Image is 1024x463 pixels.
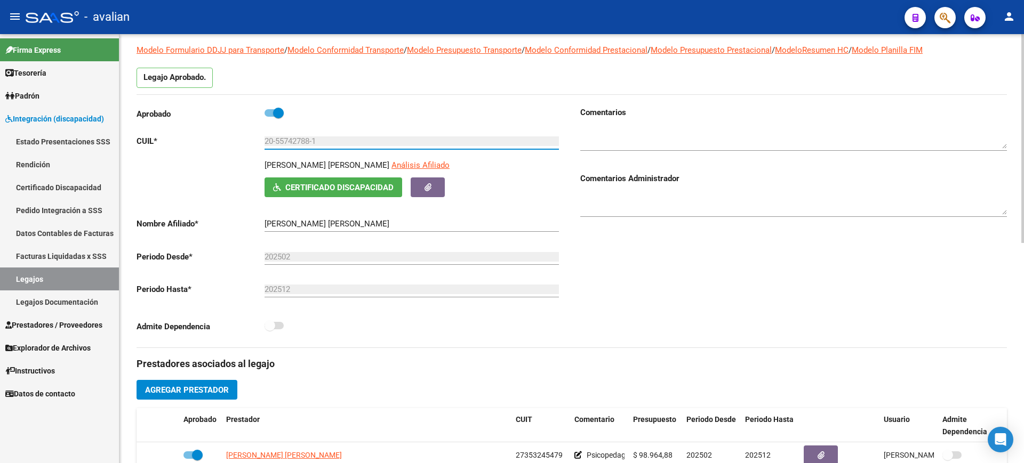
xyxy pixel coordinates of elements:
datatable-header-cell: Presupuesto [629,408,682,443]
span: Datos de contacto [5,388,75,400]
span: Comentario [574,415,614,424]
span: [PERSON_NAME] [DATE] [884,451,967,459]
span: Instructivos [5,365,55,377]
span: Usuario [884,415,910,424]
span: Periodo Hasta [745,415,794,424]
span: Integración (discapacidad) [5,113,104,125]
a: Modelo Planilla FIM [852,45,923,55]
button: Agregar Prestador [137,380,237,400]
span: Agregar Prestador [145,385,229,395]
span: Explorador de Archivos [5,342,91,354]
span: [PERSON_NAME] [PERSON_NAME] [226,451,342,459]
datatable-header-cell: Usuario [879,408,938,443]
h3: Comentarios [580,107,1007,118]
p: Nombre Afiliado [137,218,265,230]
p: CUIL [137,135,265,147]
span: Certificado Discapacidad [285,183,394,192]
span: 202512 [745,451,771,459]
span: - avalian [84,5,130,29]
button: Certificado Discapacidad [265,177,402,197]
datatable-header-cell: Periodo Hasta [741,408,799,443]
span: Presupuesto [633,415,676,424]
mat-icon: person [1003,10,1015,23]
span: Padrón [5,90,39,102]
mat-icon: menu [9,10,21,23]
div: Open Intercom Messenger [988,427,1013,452]
span: Análisis Afiliado [391,160,450,170]
a: Modelo Presupuesto Prestacional [651,45,772,55]
p: Legajo Aprobado. [137,68,213,88]
h3: Comentarios Administrador [580,173,1007,184]
p: Admite Dependencia [137,321,265,332]
datatable-header-cell: Prestador [222,408,511,443]
a: Modelo Conformidad Prestacional [525,45,647,55]
span: Aprobado [183,415,217,424]
datatable-header-cell: Periodo Desde [682,408,741,443]
span: Psicopedagogía 2 sesiones semanales [587,451,714,459]
datatable-header-cell: Admite Dependencia [938,408,997,443]
datatable-header-cell: Aprobado [179,408,222,443]
span: Firma Express [5,44,61,56]
span: Admite Dependencia [942,415,987,436]
h3: Prestadores asociados al legajo [137,356,1007,371]
span: Prestadores / Proveedores [5,319,102,331]
span: $ 98.964,88 [633,451,673,459]
a: Modelo Formulario DDJJ para Transporte [137,45,284,55]
p: Periodo Hasta [137,283,265,295]
a: Modelo Presupuesto Transporte [407,45,522,55]
p: [PERSON_NAME] [PERSON_NAME] [265,159,389,171]
span: 202502 [686,451,712,459]
datatable-header-cell: CUIT [511,408,570,443]
span: Tesorería [5,67,46,79]
p: Periodo Desde [137,251,265,263]
p: Aprobado [137,108,265,120]
span: 27353245479 [516,451,563,459]
a: Modelo Conformidad Transporte [287,45,404,55]
span: Periodo Desde [686,415,736,424]
span: CUIT [516,415,532,424]
datatable-header-cell: Comentario [570,408,629,443]
a: ModeloResumen HC [775,45,849,55]
span: Prestador [226,415,260,424]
